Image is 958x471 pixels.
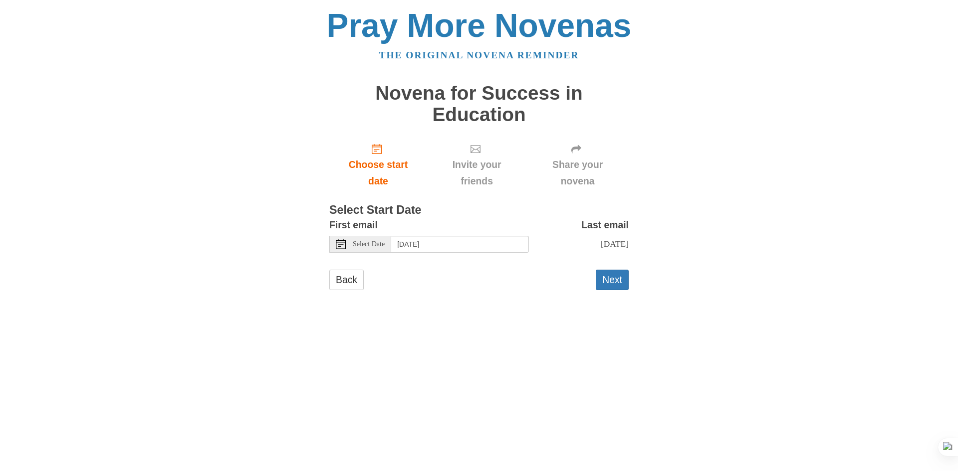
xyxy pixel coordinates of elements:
[329,270,364,290] a: Back
[526,135,629,194] div: Click "Next" to confirm your start date first.
[329,135,427,194] a: Choose start date
[427,135,526,194] div: Click "Next" to confirm your start date first.
[596,270,629,290] button: Next
[601,239,629,249] span: [DATE]
[327,7,632,44] a: Pray More Novenas
[329,83,629,125] h1: Novena for Success in Education
[329,217,378,233] label: First email
[329,204,629,217] h3: Select Start Date
[437,157,516,189] span: Invite your friends
[581,217,629,233] label: Last email
[339,157,417,189] span: Choose start date
[379,50,579,60] a: The original novena reminder
[536,157,619,189] span: Share your novena
[353,241,385,248] span: Select Date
